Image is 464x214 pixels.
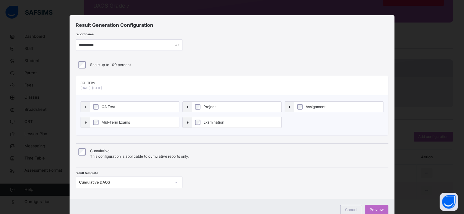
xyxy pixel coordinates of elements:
input: Project [195,104,200,110]
input: CA Test [93,104,99,110]
input: Mid-Term Exams [93,120,99,125]
span: 3rd Term [81,81,102,85]
span: report name [76,32,94,36]
label: Scale up to 100 percent [90,62,131,68]
button: Toggle [183,102,192,112]
span: Examination [202,120,226,125]
input: Assignment [297,104,303,110]
span: Mid-Term Exams [100,120,131,125]
input: Examination [195,120,200,125]
button: Toggle [81,117,90,128]
span: Result Generation Configuration [76,22,153,28]
span: Assignment [304,104,327,110]
button: Toggle [285,102,294,112]
div: Cumulative DAOS [79,180,171,185]
button: Toggle [183,117,192,128]
span: Cancel [345,207,357,212]
button: Toggle [81,102,90,112]
span: Cumulative [90,149,110,153]
button: Open asap [440,193,458,211]
span: Preview [370,207,384,212]
span: This configuration is applicable to cumulative reports only. [90,154,189,159]
div: [object Object] [76,76,388,136]
span: result template [76,171,98,175]
span: Project [202,104,217,110]
span: CA Test [100,104,117,110]
span: [DATE]-[DATE] [81,86,102,90]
